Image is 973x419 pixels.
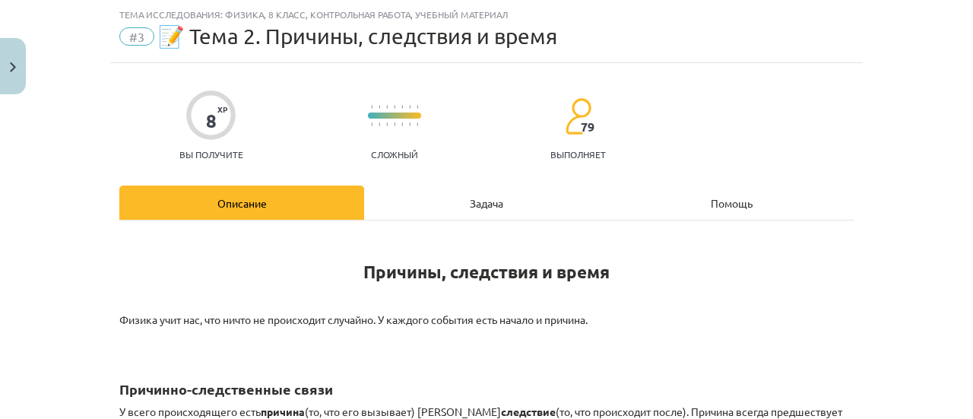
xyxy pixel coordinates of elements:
img: icon-short-line-57e1e144782c952c97e751825c79c345078a6d821885a25fce030b3d8c18986b.svg [371,105,372,109]
font: 8 [206,109,217,132]
font: Описание [217,196,267,210]
img: icon-short-line-57e1e144782c952c97e751825c79c345078a6d821885a25fce030b3d8c18986b.svg [379,122,380,126]
img: students-c634bb4e5e11cddfef0936a35e636f08e4e9abd3cc4e673bd6f9a4125e45ecb1.svg [565,97,591,135]
font: выполняет [550,148,606,160]
font: 📝 Тема 2. Причины, следствия и время [158,24,557,49]
font: Вы получите [179,148,243,160]
font: Сложный [371,148,418,160]
font: следствие [501,405,556,418]
img: icon-short-line-57e1e144782c952c97e751825c79c345078a6d821885a25fce030b3d8c18986b.svg [417,122,418,126]
img: icon-short-line-57e1e144782c952c97e751825c79c345078a6d821885a25fce030b3d8c18986b.svg [401,105,403,109]
font: #3 [129,29,144,44]
font: Причинно-следственные связи [119,380,333,398]
img: icon-short-line-57e1e144782c952c97e751825c79c345078a6d821885a25fce030b3d8c18986b.svg [394,105,395,109]
font: Причины, следствия и время [363,261,610,283]
img: icon-short-line-57e1e144782c952c97e751825c79c345078a6d821885a25fce030b3d8c18986b.svg [386,122,388,126]
img: icon-short-line-57e1e144782c952c97e751825c79c345078a6d821885a25fce030b3d8c18986b.svg [401,122,403,126]
font: XP [217,103,227,115]
font: причина [261,405,305,418]
img: icon-short-line-57e1e144782c952c97e751825c79c345078a6d821885a25fce030b3d8c18986b.svg [379,105,380,109]
img: icon-short-line-57e1e144782c952c97e751825c79c345078a6d821885a25fce030b3d8c18986b.svg [409,122,410,126]
img: icon-short-line-57e1e144782c952c97e751825c79c345078a6d821885a25fce030b3d8c18986b.svg [371,122,372,126]
font: Помощь [711,196,753,210]
font: (то, что его вызывает) [PERSON_NAME] [305,405,501,418]
font: Тема исследования: Физика, 8 класс, контрольная работа, учебный материал [119,8,508,21]
img: icon-short-line-57e1e144782c952c97e751825c79c345078a6d821885a25fce030b3d8c18986b.svg [409,105,410,109]
font: 79 [581,119,594,135]
img: icon-short-line-57e1e144782c952c97e751825c79c345078a6d821885a25fce030b3d8c18986b.svg [394,122,395,126]
font: Задача [470,196,503,210]
font: У всего происходящего есть [119,405,261,418]
img: icon-close-lesson-0947bae3869378f0d4975bcd49f059093ad1ed9edebbc8119c70593378902aed.svg [10,62,16,72]
img: icon-short-line-57e1e144782c952c97e751825c79c345078a6d821885a25fce030b3d8c18986b.svg [417,105,418,109]
img: icon-short-line-57e1e144782c952c97e751825c79c345078a6d821885a25fce030b3d8c18986b.svg [386,105,388,109]
font: Физика учит нас, что ничто не происходит случайно. У каждого события есть начало и причина. [119,313,588,326]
